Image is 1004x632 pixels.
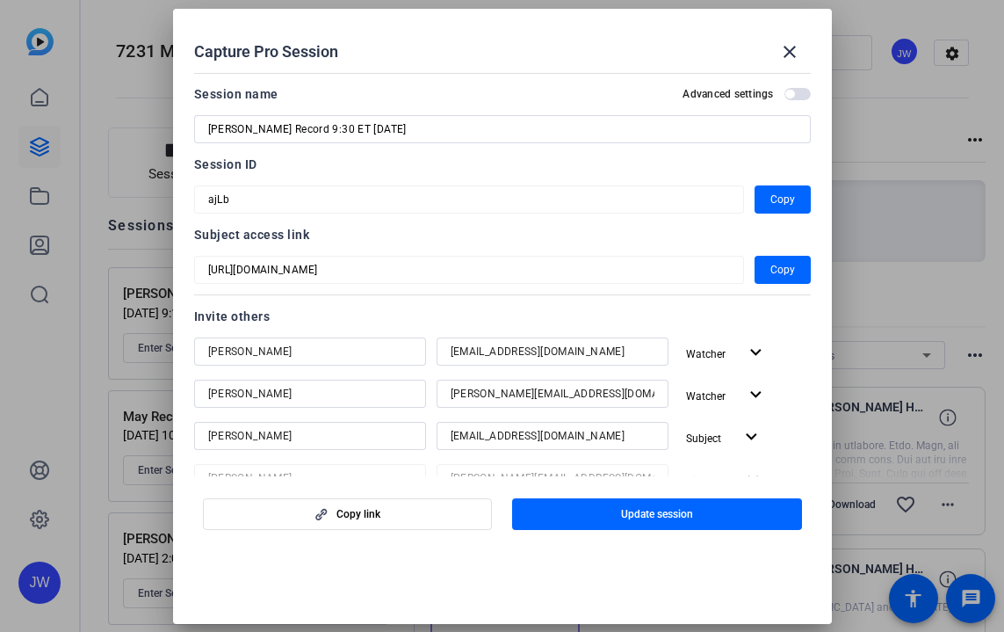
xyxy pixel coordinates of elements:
button: Copy [755,256,811,284]
input: Name... [208,383,412,404]
span: Watcher [686,348,726,360]
input: Name... [208,341,412,362]
input: Email... [451,383,654,404]
mat-icon: expand_more [745,384,767,406]
button: Copy [755,185,811,214]
input: Session OTP [208,189,730,210]
button: Subject [679,422,769,454]
span: Subject [686,432,721,445]
span: Update session [621,507,693,521]
input: Name... [208,425,412,447]
button: Copy link [203,498,493,530]
span: Watcher [686,390,726,403]
input: Email... [451,468,654,489]
h2: Advanced settings [683,87,773,101]
div: Subject access link [194,224,811,245]
input: Email... [451,425,654,447]
button: Watcher [679,380,774,411]
div: Session ID [194,154,811,175]
div: Session name [194,84,278,105]
input: Name... [208,468,412,489]
button: Update session [512,498,802,530]
span: Copy link [336,507,380,521]
span: Copy [770,189,795,210]
div: Invite others [194,306,811,327]
button: Watcher [679,338,774,369]
input: Enter Session Name [208,119,797,140]
input: Email... [451,341,654,362]
mat-icon: expand_more [745,342,767,364]
span: Copy [770,259,795,280]
mat-icon: close [779,41,800,62]
input: Session OTP [208,259,730,280]
div: Capture Pro Session [194,31,811,73]
mat-icon: expand_more [740,426,762,448]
